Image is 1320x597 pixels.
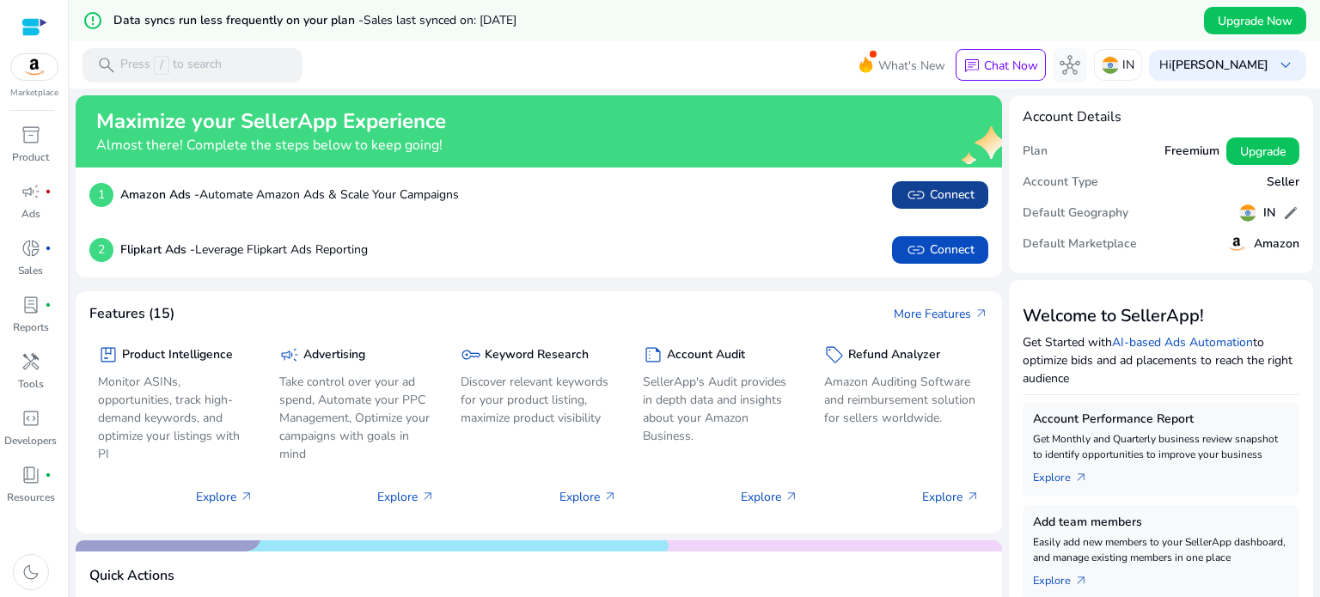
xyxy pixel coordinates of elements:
[21,206,40,222] p: Ads
[1239,204,1256,222] img: in.svg
[906,240,975,260] span: Connect
[21,238,41,259] span: donut_small
[643,344,663,365] span: summarize
[1033,412,1289,427] h5: Account Performance Report
[984,58,1038,74] p: Chat Now
[906,185,926,205] span: link
[98,373,254,463] p: Monitor ASINs, opportunities, track high-demand keywords, and optimize your listings with PI
[1171,57,1268,73] b: [PERSON_NAME]
[45,188,52,195] span: fiber_manual_record
[892,236,988,264] button: linkConnect
[1023,144,1048,159] h5: Plan
[461,344,481,365] span: key
[89,306,174,322] h4: Features (15)
[1204,7,1306,34] button: Upgrade Now
[421,490,435,503] span: arrow_outward
[18,263,43,278] p: Sales
[956,49,1046,82] button: chatChat Now
[120,186,199,203] b: Amazon Ads -
[1074,471,1088,484] span: arrow_outward
[1023,175,1098,190] h5: Account Type
[21,465,41,485] span: book_4
[303,348,365,362] h5: Advertising
[1053,48,1087,82] button: hub
[1033,534,1289,565] p: Easily add new members to your SellerApp dashboard, and manage existing members in one place
[1033,515,1289,530] h5: Add team members
[906,240,926,260] span: link
[1282,204,1299,222] span: edit
[4,433,57,448] p: Developers
[892,181,988,209] button: linkConnect
[1102,57,1119,74] img: in.svg
[1074,574,1088,588] span: arrow_outward
[966,490,980,503] span: arrow_outward
[1033,431,1289,462] p: Get Monthly and Quarterly business review snapshot to identify opportunities to improve your busi...
[785,490,798,503] span: arrow_outward
[975,307,988,320] span: arrow_outward
[1033,462,1102,486] a: Explorearrow_outward
[643,373,798,445] p: SellerApp's Audit provides in depth data and insights about your Amazon Business.
[120,241,368,259] p: Leverage Flipkart Ads Reporting
[824,373,980,427] p: Amazon Auditing Software and reimbursement solution for sellers worldwide.
[1060,55,1080,76] span: hub
[89,183,113,207] p: 1
[603,490,617,503] span: arrow_outward
[894,305,988,323] a: More Featuresarrow_outward
[21,408,41,429] span: code_blocks
[82,10,103,31] mat-icon: error_outline
[485,348,589,362] h5: Keyword Research
[1159,59,1268,71] p: Hi
[1112,334,1253,350] a: AI-based Ads Automation
[963,58,981,75] span: chat
[45,472,52,478] span: fiber_manual_record
[1023,333,1299,387] p: Get Started with to optimize bids and ad placements to reach the right audience
[1226,234,1247,254] img: amazon.svg
[18,376,44,392] p: Tools
[1275,55,1296,76] span: keyboard_arrow_down
[45,302,52,308] span: fiber_manual_record
[120,186,459,204] p: Automate Amazon Ads & Scale Your Campaigns
[12,149,49,165] p: Product
[11,54,58,80] img: amazon.svg
[240,490,254,503] span: arrow_outward
[89,238,113,262] p: 2
[21,181,41,202] span: campaign
[878,51,945,81] span: What's New
[667,348,745,362] h5: Account Audit
[96,55,117,76] span: search
[120,56,222,75] p: Press to search
[1263,206,1275,221] h5: IN
[113,14,516,28] h5: Data syncs run less frequently on your plan -
[461,373,616,427] p: Discover relevant keywords for your product listing, maximize product visibility
[120,241,195,258] b: Flipkart Ads -
[96,109,446,134] h2: Maximize your SellerApp Experience
[1254,237,1299,252] h5: Amazon
[1122,50,1134,80] p: IN
[21,125,41,145] span: inventory_2
[21,562,41,582] span: dark_mode
[279,373,435,463] p: Take control over your ad spend, Automate your PPC Management, Optimize your campaigns with goals...
[377,488,435,506] p: Explore
[1023,306,1299,326] h3: Welcome to SellerApp!
[1023,206,1128,221] h5: Default Geography
[122,348,233,362] h5: Product Intelligence
[1240,143,1286,161] span: Upgrade
[848,348,940,362] h5: Refund Analyzer
[559,488,617,506] p: Explore
[7,490,55,505] p: Resources
[21,295,41,315] span: lab_profile
[922,488,980,506] p: Explore
[196,488,254,506] p: Explore
[96,137,446,154] h4: Almost there! Complete the steps below to keep going!
[1267,175,1299,190] h5: Seller
[279,344,300,365] span: campaign
[154,56,169,75] span: /
[1218,12,1292,30] span: Upgrade Now
[1023,109,1121,125] h4: Account Details
[98,344,119,365] span: package
[21,351,41,372] span: handyman
[364,12,516,28] span: Sales last synced on: [DATE]
[10,87,58,100] p: Marketplace
[741,488,798,506] p: Explore
[906,185,975,205] span: Connect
